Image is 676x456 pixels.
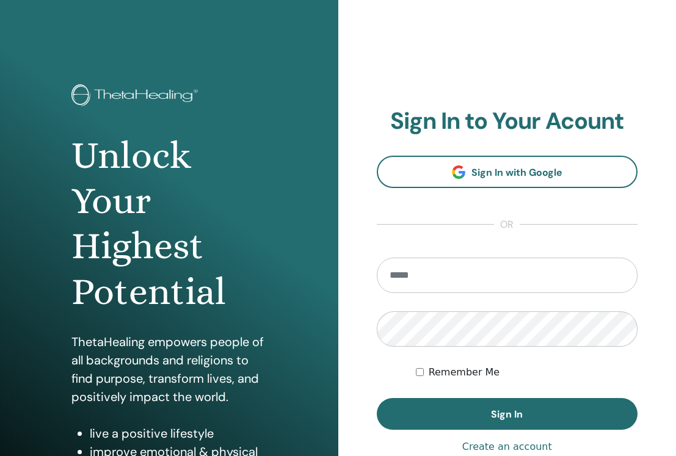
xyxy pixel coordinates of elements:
h2: Sign In to Your Acount [377,107,638,136]
label: Remember Me [429,365,500,380]
div: Keep me authenticated indefinitely or until I manually logout [416,365,638,380]
li: live a positive lifestyle [90,424,266,443]
button: Sign In [377,398,638,430]
span: Sign In [491,408,523,421]
a: Sign In with Google [377,156,638,188]
p: ThetaHealing empowers people of all backgrounds and religions to find purpose, transform lives, a... [71,333,266,406]
a: Create an account [462,440,552,454]
h1: Unlock Your Highest Potential [71,133,266,315]
span: Sign In with Google [471,166,562,179]
span: or [494,217,520,232]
